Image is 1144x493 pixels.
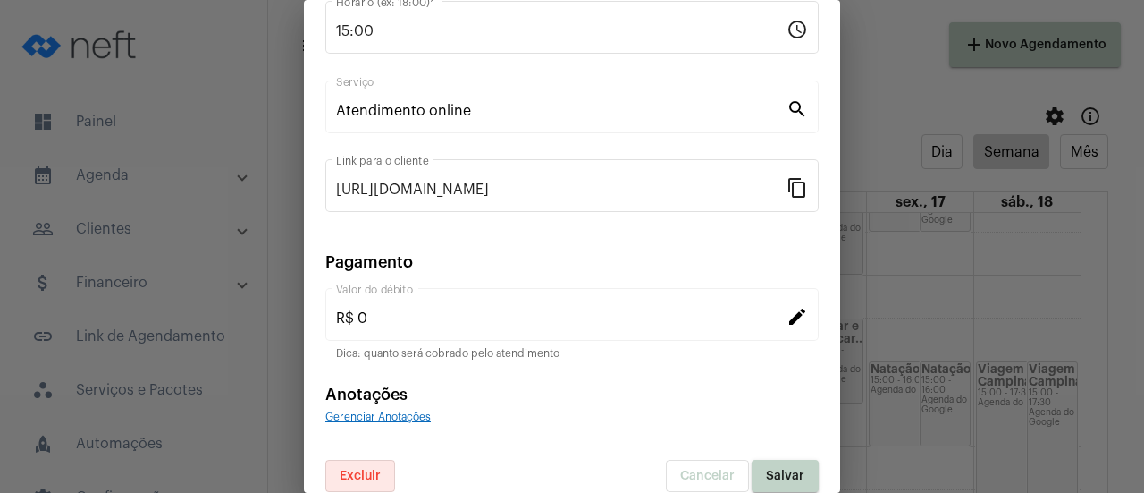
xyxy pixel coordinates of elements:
[336,182,786,198] input: Link
[786,18,808,39] mat-icon: schedule
[786,176,808,198] mat-icon: content_copy
[752,460,819,492] button: Salvar
[325,460,395,492] button: Excluir
[325,412,431,422] span: Gerenciar Anotações
[680,470,735,482] span: Cancelar
[666,460,749,492] button: Cancelar
[786,305,808,327] mat-icon: edit
[336,23,786,39] input: Horário
[336,348,559,361] mat-hint: Dica: quanto será cobrado pelo atendimento
[336,103,786,119] input: Pesquisar serviço
[786,98,808,119] mat-icon: search
[336,310,786,327] input: Valor
[340,470,381,482] span: Excluir
[325,387,408,403] span: Anotações
[766,470,804,482] span: Salvar
[325,254,413,270] span: Pagamento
